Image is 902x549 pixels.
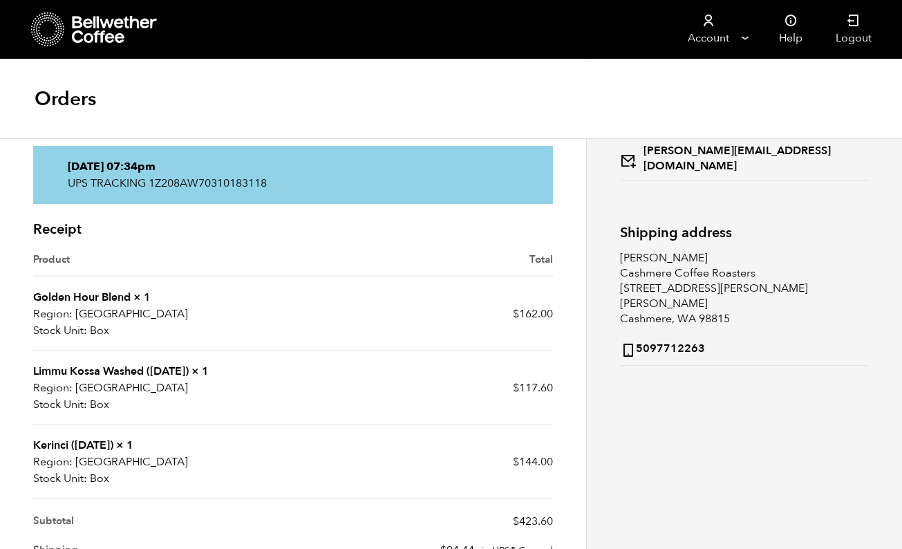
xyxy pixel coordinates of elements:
p: [GEOGRAPHIC_DATA] [33,454,293,470]
th: Total [293,252,553,277]
strong: × 1 [116,438,133,453]
span: $ [513,380,519,396]
strong: Region: [33,454,73,470]
p: Box [33,470,293,487]
a: Limmu Kossa Washed ([DATE]) [33,364,189,379]
p: [GEOGRAPHIC_DATA] [33,380,293,396]
strong: Stock Unit: [33,396,87,413]
span: $ [513,306,519,322]
strong: × 1 [191,364,209,379]
strong: 5097712263 [620,338,705,358]
address: [PERSON_NAME] Cashmere Coffee Roasters [STREET_ADDRESS][PERSON_NAME][PERSON_NAME] Cashmere, WA 98815 [620,250,869,366]
strong: × 1 [133,290,151,305]
h2: Shipping address [620,225,869,241]
span: $ [513,454,519,469]
bdi: 162.00 [513,306,553,322]
th: Subtotal [33,499,293,536]
p: [GEOGRAPHIC_DATA] [33,306,293,322]
h1: Orders [35,86,96,111]
strong: [PERSON_NAME][EMAIL_ADDRESS][DOMAIN_NAME] [620,143,869,174]
p: Box [33,322,293,339]
bdi: 117.60 [513,380,553,396]
span: $ [513,514,519,529]
a: Kerinci ([DATE]) [33,438,113,453]
p: UPS TRACKING 1Z208AW70310183118 [68,175,518,192]
th: Product [33,252,293,277]
p: [DATE] 07:34pm [68,158,518,175]
h2: Receipt [33,221,553,238]
strong: Region: [33,306,73,322]
span: 423.60 [513,514,553,529]
strong: Region: [33,380,73,396]
strong: Stock Unit: [33,470,87,487]
a: Golden Hour Blend [33,290,131,305]
bdi: 144.00 [513,454,553,469]
p: Box [33,396,293,413]
strong: Stock Unit: [33,322,87,339]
